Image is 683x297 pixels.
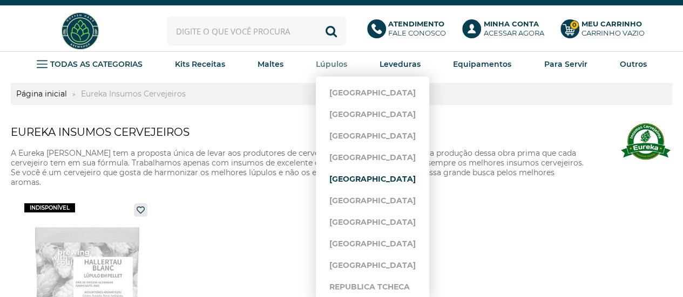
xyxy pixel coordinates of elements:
h1: Eureka Insumos Cervejeiros [11,121,586,143]
button: Buscar [316,16,346,46]
a: [GEOGRAPHIC_DATA] [329,190,416,211]
a: Minha ContaAcessar agora [462,19,550,43]
img: Eureka Insumos Cervejeiros [618,116,672,170]
a: Página inicial [11,89,72,99]
a: [GEOGRAPHIC_DATA] [329,103,416,125]
strong: Kits Receitas [175,59,225,69]
strong: Para Servir [544,59,587,69]
a: [GEOGRAPHIC_DATA] [329,82,416,103]
a: [GEOGRAPHIC_DATA] [329,168,416,190]
img: Hopfen Haus BrewShop [60,11,100,51]
div: Carrinho Vazio [581,29,645,38]
input: Digite o que você procura [167,16,347,46]
strong: Outros [619,59,646,69]
a: Kits Receitas [175,56,225,72]
b: Meu Carrinho [581,19,642,28]
a: Equipamentos [453,56,511,72]
b: Atendimento [388,19,444,28]
a: [GEOGRAPHIC_DATA] [329,147,416,168]
p: A Eureka [PERSON_NAME] tem a proposta única de levar aos produtores de cerveja os melhores insumo... [11,148,586,187]
strong: Equipamentos [453,59,511,69]
span: indisponível [24,203,75,212]
a: [GEOGRAPHIC_DATA] [329,211,416,233]
a: Leveduras [380,56,421,72]
strong: Maltes [258,59,283,69]
a: AtendimentoFale conosco [367,19,452,43]
strong: Leveduras [380,59,421,69]
a: [GEOGRAPHIC_DATA] [329,233,416,254]
a: TODAS AS CATEGORIAS [37,56,143,72]
a: Maltes [258,56,283,72]
a: [GEOGRAPHIC_DATA] [329,125,416,147]
b: Minha Conta [483,19,538,28]
a: Eureka Insumos Cervejeiros [76,89,191,99]
a: Lúpulos [316,56,347,72]
a: Para Servir [544,56,587,72]
strong: Lúpulos [316,59,347,69]
a: Outros [619,56,646,72]
strong: TODAS AS CATEGORIAS [50,59,143,69]
p: Acessar agora [483,19,544,38]
strong: 0 [570,20,579,30]
a: [GEOGRAPHIC_DATA] [329,254,416,276]
p: Fale conosco [388,19,446,38]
